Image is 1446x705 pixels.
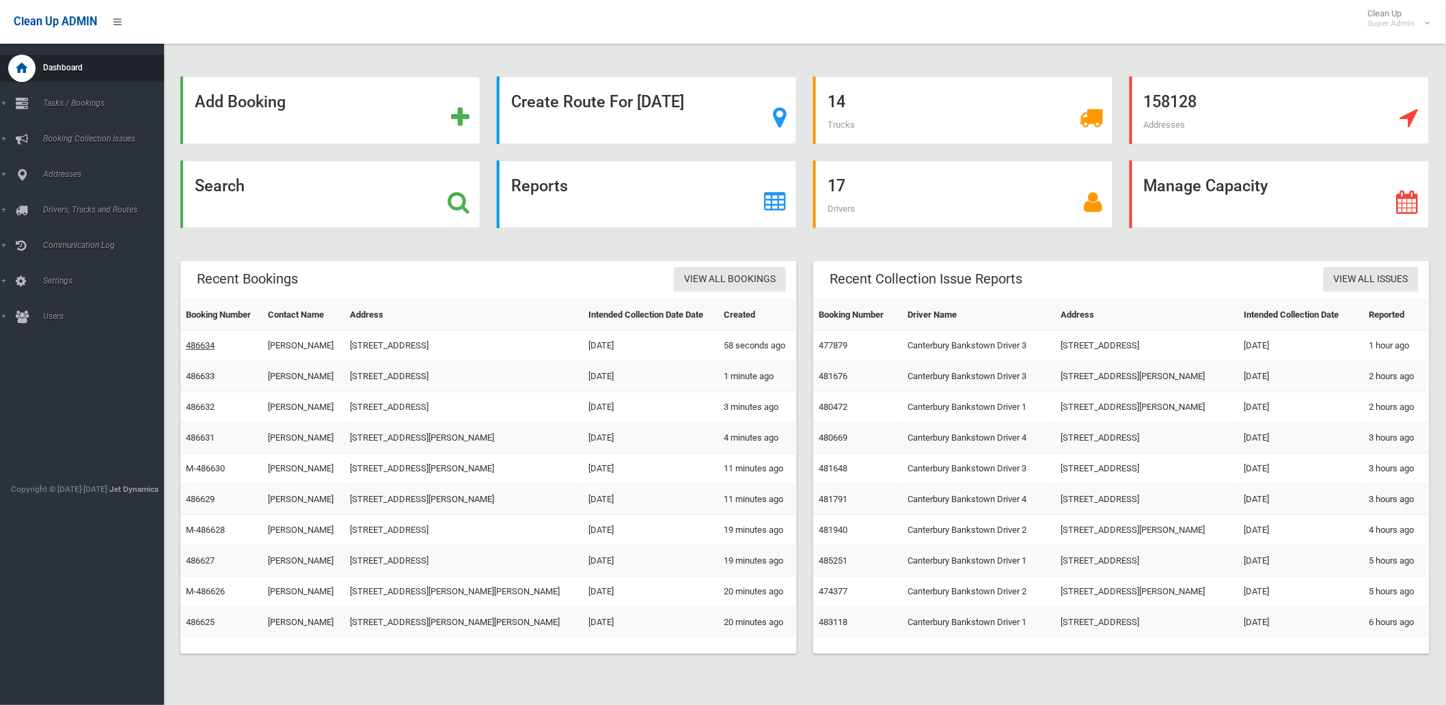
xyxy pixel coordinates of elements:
td: [STREET_ADDRESS][PERSON_NAME] [345,484,584,515]
a: 486634 [186,340,215,350]
td: 3 hours ago [1363,454,1430,484]
a: M-486626 [186,586,225,596]
td: [PERSON_NAME] [262,392,345,423]
td: Canterbury Bankstown Driver 3 [903,361,1056,392]
td: 20 minutes ago [719,607,797,638]
th: Intended Collection Date Date [583,300,719,331]
th: Booking Number [180,300,262,331]
td: Canterbury Bankstown Driver 1 [903,607,1056,638]
a: 17 Drivers [813,161,1113,228]
strong: Add Booking [195,92,286,111]
span: Tasks / Bookings [39,98,172,108]
header: Recent Bookings [180,266,314,292]
a: 486627 [186,555,215,566]
td: [PERSON_NAME] [262,454,345,484]
td: Canterbury Bankstown Driver 2 [903,577,1056,607]
a: Manage Capacity [1130,161,1430,228]
strong: 17 [828,176,845,195]
a: View All Issues [1324,267,1419,292]
td: [DATE] [583,361,719,392]
strong: Jet Dynamics [109,484,159,494]
td: Canterbury Bankstown Driver 2 [903,515,1056,546]
td: 4 minutes ago [719,423,797,454]
td: [DATE] [583,515,719,546]
td: [STREET_ADDRESS] [345,331,584,361]
td: [STREET_ADDRESS] [1056,484,1239,515]
td: [PERSON_NAME] [262,331,345,361]
td: [STREET_ADDRESS][PERSON_NAME] [345,423,584,454]
a: M-486628 [186,525,225,535]
span: Drivers, Trucks and Routes [39,205,172,215]
td: 20 minutes ago [719,577,797,607]
a: 480472 [819,402,847,412]
td: [DATE] [1239,484,1364,515]
td: [STREET_ADDRESS][PERSON_NAME] [1056,577,1239,607]
a: 486633 [186,371,215,381]
td: [DATE] [1239,331,1364,361]
td: Canterbury Bankstown Driver 3 [903,331,1056,361]
td: [STREET_ADDRESS] [1056,423,1239,454]
td: 4 hours ago [1363,515,1430,546]
a: 486629 [186,494,215,504]
td: Canterbury Bankstown Driver 1 [903,546,1056,577]
td: [DATE] [1239,454,1364,484]
span: Users [39,312,172,321]
strong: 158128 [1144,92,1197,111]
td: 19 minutes ago [719,515,797,546]
td: [DATE] [1239,515,1364,546]
td: Canterbury Bankstown Driver 3 [903,454,1056,484]
span: Copyright © [DATE]-[DATE] [11,484,107,494]
a: 474377 [819,586,847,596]
span: Addresses [39,169,172,179]
td: [DATE] [1239,392,1364,423]
span: Clean Up [1361,8,1429,29]
a: 483118 [819,617,847,627]
span: Communication Log [39,240,172,250]
td: 3 hours ago [1363,423,1430,454]
td: 19 minutes ago [719,546,797,577]
td: [DATE] [1239,361,1364,392]
td: [PERSON_NAME] [262,361,345,392]
span: Addresses [1144,120,1186,130]
span: Settings [39,276,172,286]
th: Address [345,300,584,331]
header: Recent Collection Issue Reports [813,266,1039,292]
td: [STREET_ADDRESS][PERSON_NAME][PERSON_NAME] [345,577,584,607]
td: [DATE] [1239,423,1364,454]
td: [PERSON_NAME] [262,607,345,638]
strong: Create Route For [DATE] [511,92,684,111]
td: 11 minutes ago [719,484,797,515]
th: Contact Name [262,300,345,331]
td: 1 minute ago [719,361,797,392]
td: [PERSON_NAME] [262,546,345,577]
span: Clean Up ADMIN [14,15,97,28]
td: 11 minutes ago [719,454,797,484]
td: [DATE] [583,454,719,484]
td: 5 hours ago [1363,546,1430,577]
td: [DATE] [583,392,719,423]
td: [PERSON_NAME] [262,577,345,607]
td: [PERSON_NAME] [262,515,345,546]
td: [STREET_ADDRESS] [345,515,584,546]
td: [DATE] [583,423,719,454]
a: 486625 [186,617,215,627]
th: Booking Number [813,300,903,331]
strong: 14 [828,92,845,111]
a: Add Booking [180,77,480,144]
td: [DATE] [583,331,719,361]
a: 158128 Addresses [1130,77,1430,144]
td: [DATE] [583,577,719,607]
td: [STREET_ADDRESS] [1056,607,1239,638]
a: 481676 [819,371,847,381]
td: 58 seconds ago [719,331,797,361]
td: [DATE] [583,484,719,515]
td: [STREET_ADDRESS] [345,361,584,392]
a: 477879 [819,340,847,350]
td: 3 hours ago [1363,484,1430,515]
a: 480669 [819,432,847,443]
td: [STREET_ADDRESS][PERSON_NAME] [1056,361,1239,392]
td: [STREET_ADDRESS] [1056,546,1239,577]
th: Created [719,300,797,331]
a: View All Bookings [674,267,786,292]
strong: Manage Capacity [1144,176,1268,195]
